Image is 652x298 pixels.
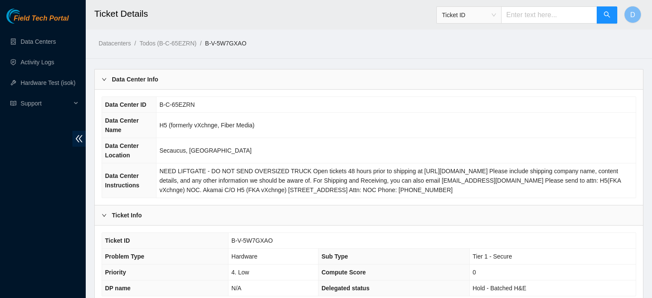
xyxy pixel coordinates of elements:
[159,147,252,154] span: Secaucus, [GEOGRAPHIC_DATA]
[112,211,142,220] b: Ticket Info
[6,15,69,27] a: Akamai TechnologiesField Tech Portal
[159,168,621,193] span: NEED LIFTGATE - DO NOT SEND OVERSIZED TRUCK Open tickets 48 hours prior to shipping at [URL][DOMA...
[604,11,610,19] span: search
[95,69,643,89] div: Data Center Info
[139,40,196,47] a: Todos (B-C-65EZRN)
[21,38,56,45] a: Data Centers
[630,9,635,20] span: D
[134,40,136,47] span: /
[102,213,107,218] span: right
[105,101,146,108] span: Data Center ID
[112,75,158,84] b: Data Center Info
[21,79,75,86] a: Hardware Test (isok)
[105,253,144,260] span: Problem Type
[200,40,201,47] span: /
[473,253,512,260] span: Tier 1 - Secure
[624,6,641,23] button: D
[102,77,107,82] span: right
[205,40,246,47] a: B-V-5W7GXAO
[6,9,43,24] img: Akamai Technologies
[105,117,139,133] span: Data Center Name
[105,269,126,276] span: Priority
[105,285,131,292] span: DP name
[231,237,273,244] span: B-V-5W7GXAO
[14,15,69,23] span: Field Tech Portal
[321,285,370,292] span: Delegated status
[231,285,241,292] span: N/A
[442,9,496,21] span: Ticket ID
[231,253,258,260] span: Hardware
[105,172,139,189] span: Data Center Instructions
[501,6,597,24] input: Enter text here...
[597,6,617,24] button: search
[105,237,130,244] span: Ticket ID
[159,101,195,108] span: B-C-65EZRN
[21,59,54,66] a: Activity Logs
[321,253,348,260] span: Sub Type
[105,142,139,159] span: Data Center Location
[99,40,131,47] a: Datacenters
[72,131,86,147] span: double-left
[159,122,255,129] span: H5 (formerly vXchnge, Fiber Media)
[321,269,366,276] span: Compute Score
[473,285,526,292] span: Hold - Batched H&E
[473,269,476,276] span: 0
[10,100,16,106] span: read
[21,95,71,112] span: Support
[231,269,249,276] span: 4. Low
[95,205,643,225] div: Ticket Info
